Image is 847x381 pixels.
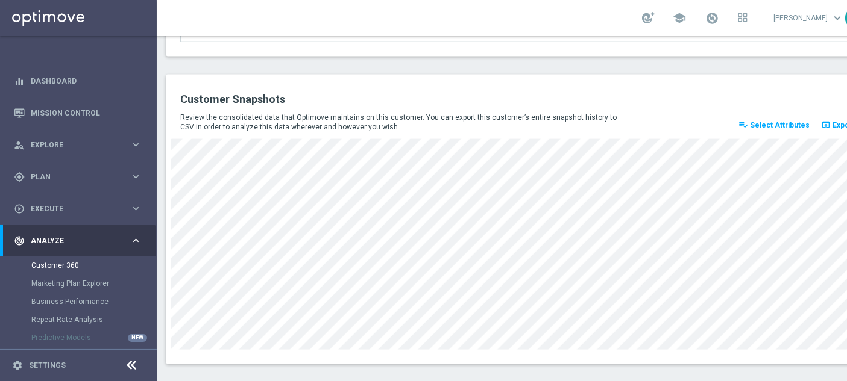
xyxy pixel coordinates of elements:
[31,293,156,311] div: Business Performance
[14,97,142,129] div: Mission Control
[14,76,25,87] i: equalizer
[14,203,25,214] i: play_circle_outline
[737,117,811,134] button: playlist_add_check Select Attributes
[13,108,142,118] button: Mission Control
[14,140,130,150] div: Explore
[31,329,156,347] div: Predictive Models
[31,65,142,97] a: Dashboard
[130,139,142,150] i: keyboard_arrow_right
[738,120,748,129] i: playlist_add_check
[130,203,142,214] i: keyboard_arrow_right
[31,173,130,181] span: Plan
[12,360,23,371] i: settings
[31,261,125,270] a: Customer 360
[31,141,130,149] span: Explore
[31,311,156,329] div: Repeat Rate Analysis
[14,235,130,246] div: Analyze
[180,113,625,132] p: Review the consolidated data that Optimove maintains on this customer. You can export this custom...
[180,92,509,107] h2: Customer Snapshots
[31,237,130,244] span: Analyze
[14,65,142,97] div: Dashboard
[821,120,831,129] i: open_in_browser
[14,203,130,214] div: Execute
[128,334,147,342] div: NEW
[673,11,686,25] span: school
[13,76,142,86] button: equalizer Dashboard
[14,235,25,246] i: track_changes
[772,9,845,27] a: [PERSON_NAME]keyboard_arrow_down
[14,172,25,182] i: gps_fixed
[13,172,142,182] button: gps_fixed Plan keyboard_arrow_right
[31,205,130,212] span: Execute
[31,297,125,306] a: Business Performance
[31,315,125,324] a: Repeat Rate Analysis
[31,274,156,293] div: Marketing Plan Explorer
[31,97,142,129] a: Mission Control
[29,362,66,369] a: Settings
[14,172,130,182] div: Plan
[31,256,156,274] div: Customer 360
[130,235,142,246] i: keyboard_arrow_right
[831,11,844,25] span: keyboard_arrow_down
[130,171,142,182] i: keyboard_arrow_right
[13,140,142,150] button: person_search Explore keyboard_arrow_right
[14,140,25,150] i: person_search
[13,236,142,246] button: track_changes Analyze keyboard_arrow_right
[13,204,142,214] button: play_circle_outline Execute keyboard_arrow_right
[31,347,156,365] div: Cohorts Analysis
[750,121,810,129] span: Select Attributes
[31,279,125,288] a: Marketing Plan Explorer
